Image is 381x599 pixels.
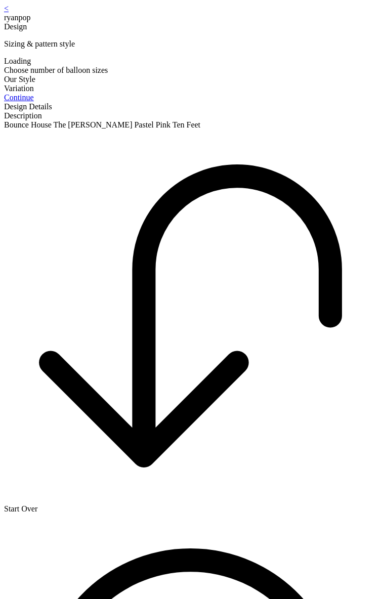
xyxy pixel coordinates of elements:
[4,120,377,130] div: Bounce House The [PERSON_NAME] Pastel Pink Ten Feet
[4,93,34,102] a: Continue
[4,102,377,111] div: Design Details
[4,84,377,93] div: Variation
[4,66,377,75] div: Choose number of balloon sizes
[4,75,377,84] div: Our Style
[4,22,377,31] div: Design
[4,4,9,13] a: <
[4,504,377,514] div: Start Over
[4,13,377,22] div: ryanpop
[4,111,377,120] div: Description
[4,39,377,49] p: Sizing & pattern style
[4,57,377,66] div: Loading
